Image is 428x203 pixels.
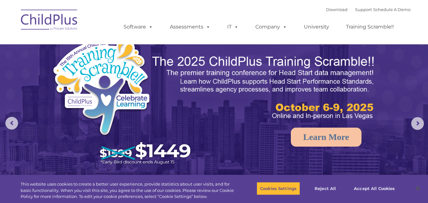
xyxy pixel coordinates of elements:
[297,21,335,33] a: University
[257,182,300,195] button: Cookies Settings
[88,68,115,73] span: Phone number
[326,7,348,12] a: Download
[249,21,293,33] a: Company
[355,7,372,12] a: Support
[411,181,425,195] button: Close
[340,21,400,33] a: Training Scramble!!
[373,7,411,12] a: Schedule A Demo
[350,182,398,195] button: Accept All Cookies
[18,5,81,37] img: ChildPlus by Procare Solutions
[163,21,217,33] a: Assessments
[21,181,235,200] div: This website uses cookies to create a better user experience, provide statistics about user visit...
[88,42,107,47] span: Last name
[221,21,245,33] a: IT
[326,7,411,12] font: |
[117,21,159,33] a: Software
[305,182,345,195] button: Reject All
[291,128,361,147] a: Learn More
